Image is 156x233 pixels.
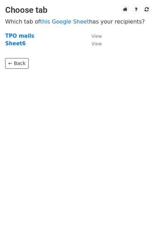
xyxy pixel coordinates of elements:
p: Which tab of has your recipients? [5,18,151,25]
small: View [91,34,102,39]
a: View [85,40,102,47]
a: TPO mails [5,33,34,39]
a: View [85,33,102,39]
a: Sheet6 [5,40,26,47]
a: ← Back [5,58,29,69]
small: View [91,41,102,46]
a: this Google Sheet [40,18,89,25]
h3: Choose tab [5,5,151,15]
